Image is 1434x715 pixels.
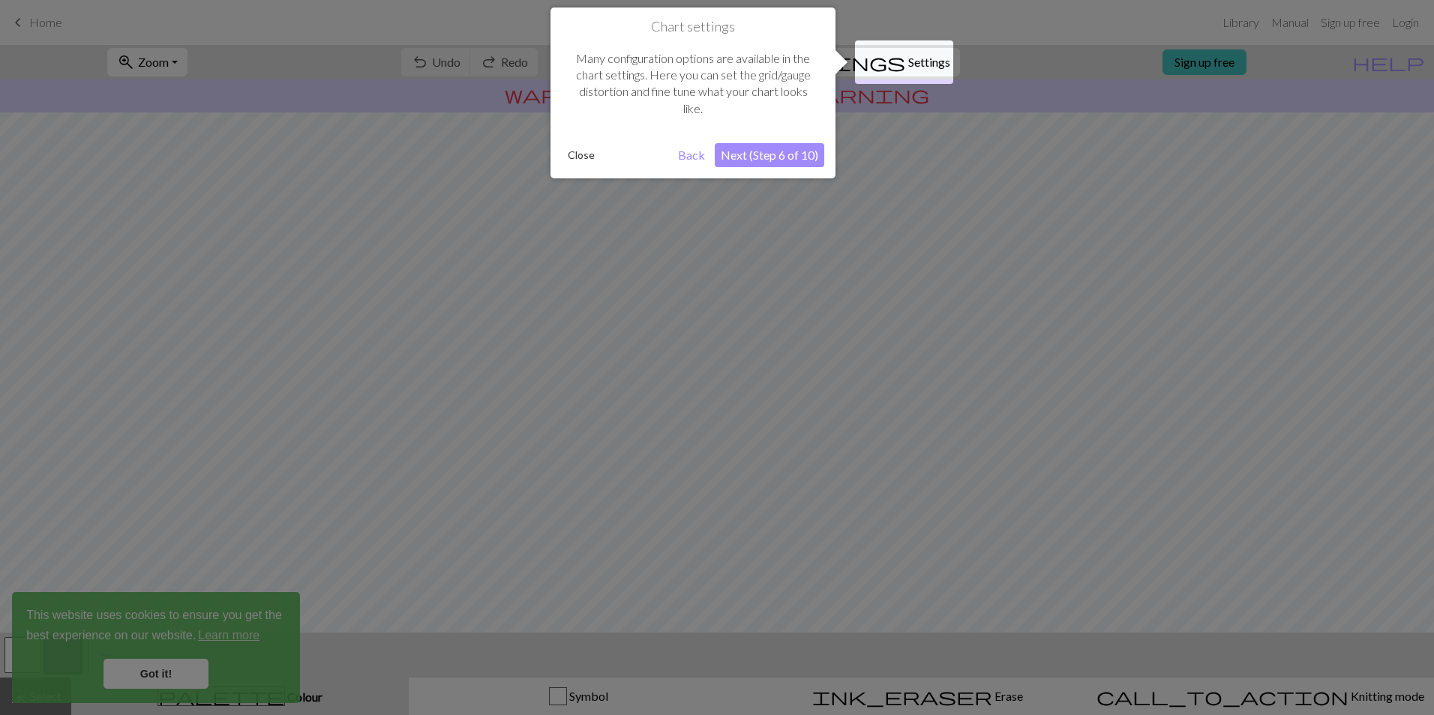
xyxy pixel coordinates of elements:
h1: Chart settings [562,19,824,35]
button: Close [562,144,601,166]
div: Many configuration options are available in the chart settings. Here you can set the grid/gauge d... [562,35,824,133]
button: Next (Step 6 of 10) [715,143,824,167]
button: Back [672,143,711,167]
div: Chart settings [550,7,835,178]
